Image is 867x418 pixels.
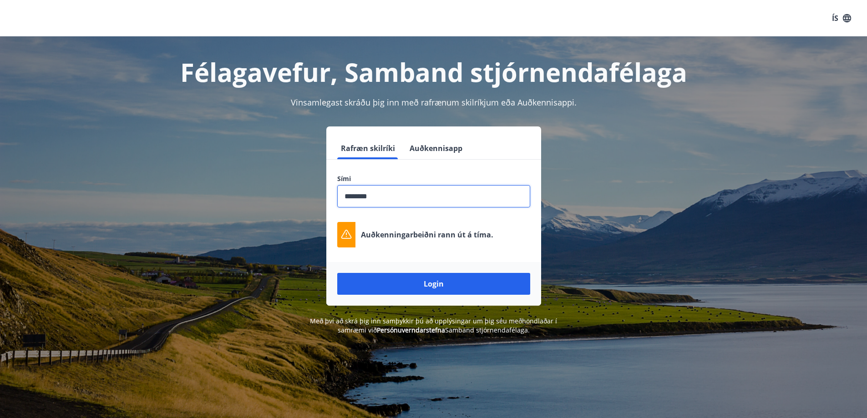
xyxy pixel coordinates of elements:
button: Rafræn skilríki [337,137,399,159]
button: Login [337,273,530,295]
span: Með því að skrá þig inn samþykkir þú að upplýsingar um þig séu meðhöndlaðar í samræmi við Samband... [310,317,557,334]
h1: Félagavefur, Samband stjórnendafélaga [117,55,750,89]
label: Sími [337,174,530,183]
button: Auðkennisapp [406,137,466,159]
a: Persónuverndarstefna [377,326,445,334]
p: Auðkenningarbeiðni rann út á tíma. [361,230,493,240]
span: Vinsamlegast skráðu þig inn með rafrænum skilríkjum eða Auðkennisappi. [291,97,577,108]
button: ÍS [827,10,856,26]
